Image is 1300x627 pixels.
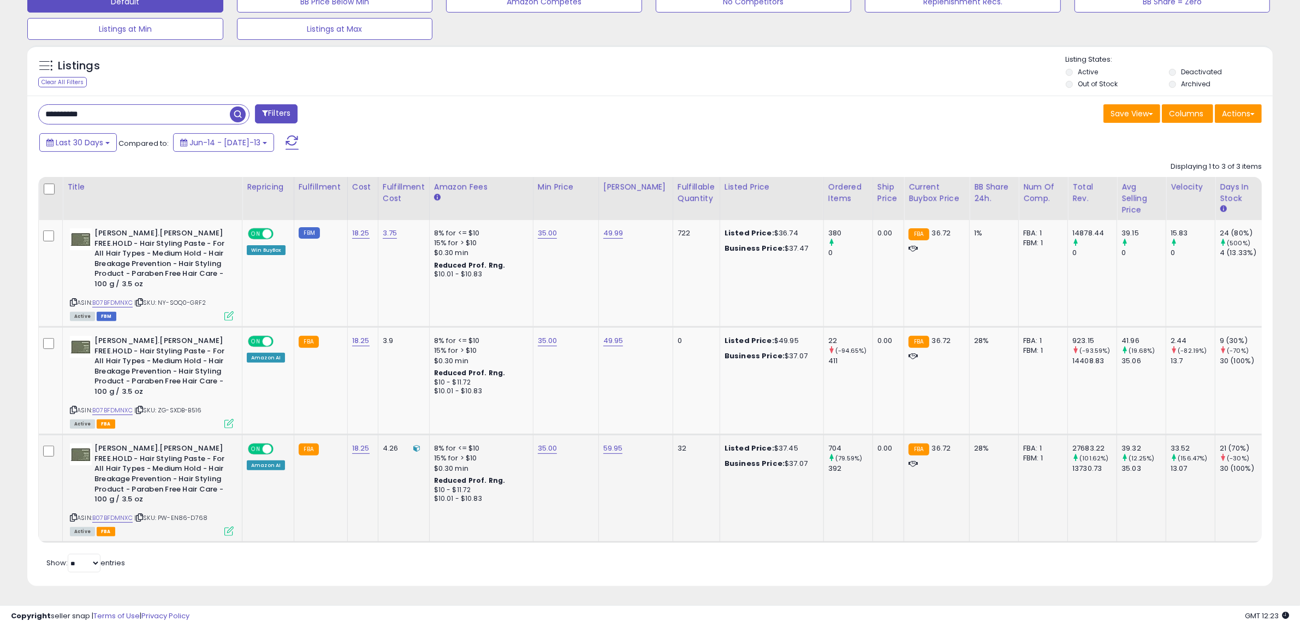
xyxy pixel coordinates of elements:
div: 0.00 [877,228,895,238]
div: 411 [828,356,872,366]
b: Listed Price: [725,228,774,238]
span: ON [249,229,263,239]
div: ASIN: [70,443,234,535]
div: 392 [828,464,872,474]
a: Terms of Use [93,611,140,621]
div: [PERSON_NAME] [603,181,668,193]
span: All listings currently available for purchase on Amazon [70,527,95,536]
div: 3.9 [383,336,421,346]
div: $0.30 min [434,356,525,366]
label: Active [1078,67,1098,76]
span: 2025-08-13 12:23 GMT [1245,611,1289,621]
div: 0 [678,336,711,346]
span: FBA [97,419,115,429]
span: All listings currently available for purchase on Amazon [70,312,95,321]
div: 27683.22 [1072,443,1117,453]
div: 13730.73 [1072,464,1117,474]
span: OFF [272,445,289,454]
small: (79.59%) [835,454,862,463]
small: FBA [909,443,929,456]
div: 14878.44 [1072,228,1117,238]
div: Amazon AI [247,460,285,470]
a: B07BFDMNXC [92,298,133,307]
div: $37.07 [725,351,815,361]
div: FBM: 1 [1023,346,1059,356]
div: 8% for <= $10 [434,228,525,238]
div: 28% [974,336,1010,346]
a: 35.00 [538,443,557,454]
div: 0 [1072,248,1117,258]
div: Title [67,181,238,193]
button: Columns [1162,104,1213,123]
a: 18.25 [352,335,370,346]
button: Jun-14 - [DATE]-13 [173,133,274,152]
div: seller snap | | [11,611,189,622]
div: 21 (70%) [1220,443,1264,453]
div: 15% for > $10 [434,346,525,356]
div: $10.01 - $10.83 [434,387,525,396]
small: (-82.19%) [1178,346,1207,355]
div: Velocity [1171,181,1210,193]
a: B07BFDMNXC [92,406,133,415]
div: Win BuyBox [247,245,286,255]
div: FBA: 1 [1023,336,1059,346]
div: 22 [828,336,872,346]
div: $37.47 [725,244,815,253]
a: 35.00 [538,228,557,239]
small: FBA [909,336,929,348]
div: ASIN: [70,228,234,320]
span: 36.72 [932,228,951,238]
div: 30 (100%) [1220,464,1264,474]
div: 30 (100%) [1220,356,1264,366]
small: (-94.65%) [835,346,866,355]
small: Amazon Fees. [434,193,441,203]
div: 0 [1171,248,1215,258]
b: Reduced Prof. Rng. [434,476,506,485]
b: Listed Price: [725,335,774,346]
a: 18.25 [352,228,370,239]
span: | SKU: NY-SOQ0-GRF2 [134,298,206,307]
a: 35.00 [538,335,557,346]
span: 36.72 [932,335,951,346]
div: 0.00 [877,443,895,453]
div: Displaying 1 to 3 of 3 items [1171,162,1262,172]
a: 59.95 [603,443,623,454]
span: Jun-14 - [DATE]-13 [189,137,260,148]
div: 32 [678,443,711,453]
span: Last 30 Days [56,137,103,148]
small: (-93.59%) [1079,346,1110,355]
div: Listed Price [725,181,819,193]
div: 380 [828,228,872,238]
div: Fulfillment [299,181,343,193]
div: 923.15 [1072,336,1117,346]
div: 33.52 [1171,443,1215,453]
b: Business Price: [725,458,785,469]
button: Last 30 Days [39,133,117,152]
a: 49.95 [603,335,624,346]
div: 15% for > $10 [434,238,525,248]
h5: Listings [58,58,100,74]
div: $10.01 - $10.83 [434,270,525,279]
b: [PERSON_NAME].[PERSON_NAME] FREE.HOLD - Hair Styling Paste - For All Hair Types - Medium Hold - H... [94,336,227,399]
div: 41.96 [1121,336,1166,346]
div: 14408.83 [1072,356,1117,366]
span: OFF [272,229,289,239]
div: 1% [974,228,1010,238]
div: Current Buybox Price [909,181,965,204]
div: Ship Price [877,181,899,204]
small: (101.62%) [1079,454,1108,463]
div: 15% for > $10 [434,453,525,463]
div: $0.30 min [434,248,525,258]
div: FBA: 1 [1023,443,1059,453]
div: Amazon AI [247,353,285,363]
div: 0 [828,248,872,258]
div: Fulfillment Cost [383,181,425,204]
label: Deactivated [1181,67,1222,76]
div: Cost [352,181,373,193]
div: Avg Selling Price [1121,181,1161,216]
strong: Copyright [11,611,51,621]
div: $37.45 [725,443,815,453]
div: 13.7 [1171,356,1215,366]
b: Business Price: [725,243,785,253]
a: B07BFDMNXC [92,513,133,523]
